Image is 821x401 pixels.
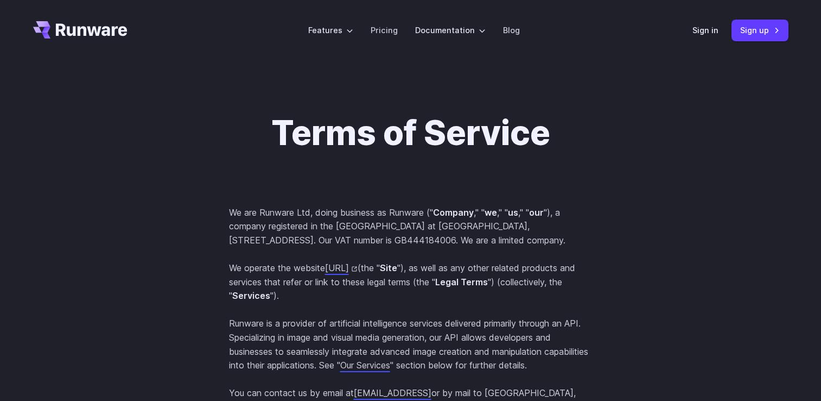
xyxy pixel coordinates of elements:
[354,387,431,398] a: [EMAIL_ADDRESS]
[433,207,474,218] strong: Company
[485,207,497,218] strong: we
[380,262,397,273] strong: Site
[371,24,398,36] a: Pricing
[229,206,593,248] p: We are Runware Ltd, doing business as Runware (" ," " ," " ," " "), a company registered in the [...
[308,24,353,36] label: Features
[325,262,358,273] a: [URL]
[229,113,593,154] h1: Terms of Service
[731,20,788,41] a: Sign up
[229,261,593,303] p: We operate the website (the " "), as well as any other related products and services that refer o...
[508,207,518,218] strong: us
[33,21,128,39] a: Go to /
[232,290,270,301] strong: Services
[435,277,488,287] strong: Legal Terms
[529,207,544,218] strong: our
[692,24,718,36] a: Sign in
[415,24,486,36] label: Documentation
[503,24,520,36] a: Blog
[340,360,390,371] a: Our Services
[229,317,593,372] p: Runware is a provider of artificial intelligence services delivered primarily through an API. Spe...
